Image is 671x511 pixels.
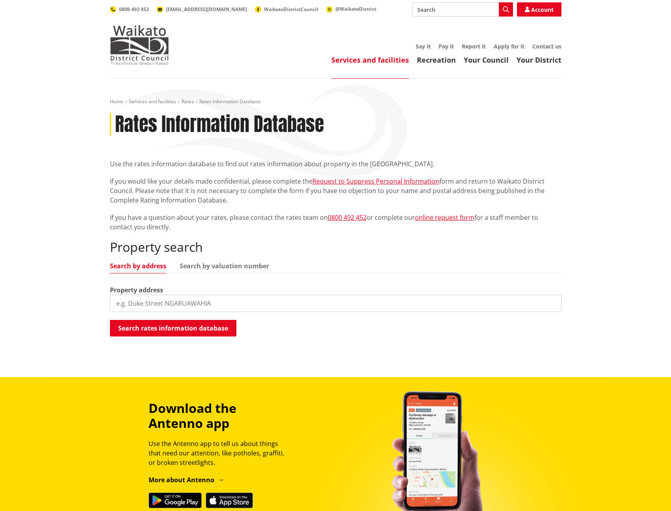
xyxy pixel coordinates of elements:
[110,320,236,336] button: Search rates information database
[115,113,324,136] h1: Rates Information Database
[331,55,409,65] a: Services and facilities
[415,213,474,222] a: online request form
[110,263,166,269] a: Search by address
[110,240,561,255] h2: Property search
[264,6,318,13] span: WaikatoDistrictCouncil
[110,159,561,169] p: Use the rates information database to find out rates information about property in the [GEOGRAPHI...
[328,213,366,222] a: 0800 492 452
[517,55,561,65] a: Your District
[110,6,149,13] a: 0800 492 452
[439,43,454,50] a: Pay it
[517,2,561,17] a: Account
[335,6,376,12] span: @WaikatoDistrict
[149,476,225,484] a: More about Antenno
[129,98,176,105] a: Services and facilities
[417,55,456,65] a: Recreation
[110,177,561,205] p: If you would like your details made confidential, please complete the form and return to Waikato ...
[464,55,509,65] a: Your Council
[180,263,269,269] a: Search by valuation number
[206,492,253,508] img: Download on the App Store
[182,98,194,105] a: Rates
[255,6,318,13] a: WaikatoDistrictCouncil
[312,177,439,186] a: Request to Suppress Personal Information
[149,401,291,431] h3: Download the Antenno app
[149,492,202,508] img: Get it on Google Play
[157,6,247,13] a: [EMAIL_ADDRESS][DOMAIN_NAME]
[110,25,169,65] img: Waikato District Council - Te Kaunihera aa Takiwaa o Waikato
[416,43,431,50] a: Say it
[110,98,561,105] nav: breadcrumb
[412,2,513,17] input: Search input
[119,6,149,13] span: 0800 492 452
[532,43,561,50] a: Contact us
[166,6,247,13] span: [EMAIL_ADDRESS][DOMAIN_NAME]
[326,6,376,12] a: @WaikatoDistrict
[110,295,561,312] input: e.g. Duke Street NGARUAWAHIA
[199,98,261,105] span: Rates Information Database
[462,43,486,50] a: Report it
[110,98,123,105] a: Home
[149,439,291,467] p: Use the Antenno app to tell us about things that need our attention, like potholes, graffiti, or ...
[110,285,163,295] label: Property address
[110,213,561,232] p: If you have a question about your rates, please contact the rates team on or complete our for a s...
[494,43,524,50] a: Apply for it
